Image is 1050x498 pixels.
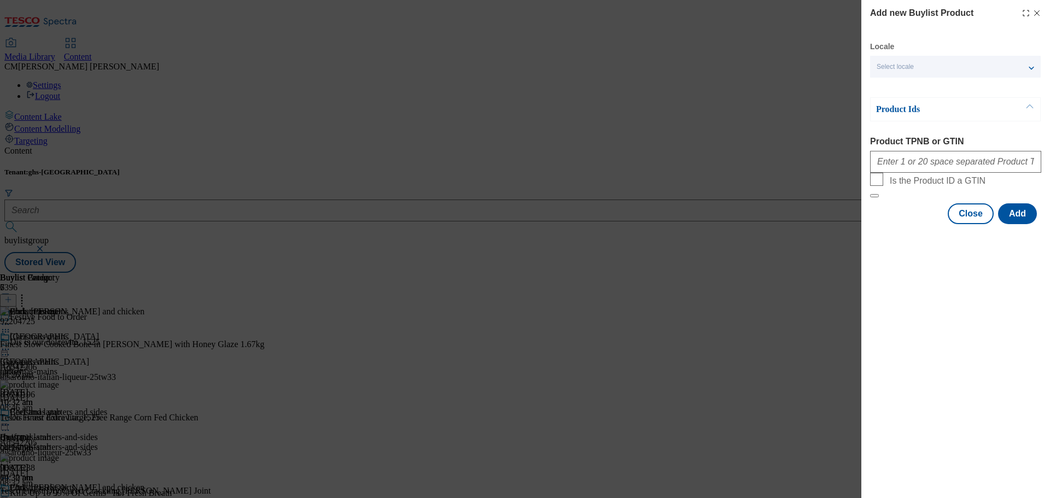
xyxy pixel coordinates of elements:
[870,151,1041,173] input: Enter 1 or 20 space separated Product TPNB or GTIN
[870,137,1041,147] label: Product TPNB or GTIN
[890,176,985,186] span: Is the Product ID a GTIN
[870,44,894,50] label: Locale
[877,63,914,71] span: Select locale
[870,7,973,20] h4: Add new Buylist Product
[876,104,991,115] p: Product Ids
[948,203,994,224] button: Close
[998,203,1037,224] button: Add
[870,56,1041,78] button: Select locale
